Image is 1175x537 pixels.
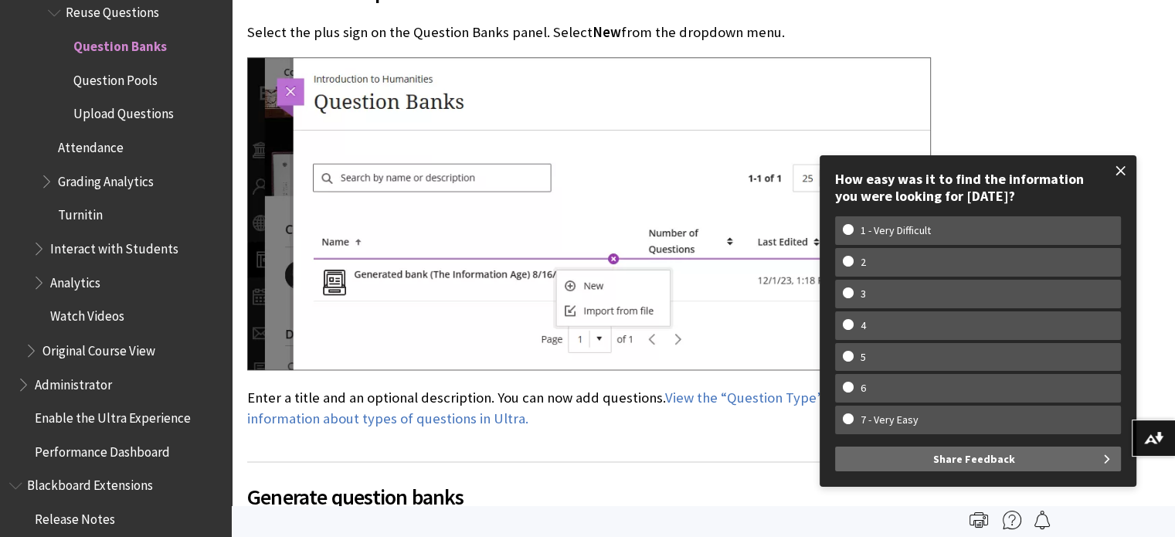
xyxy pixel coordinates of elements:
span: Attendance [58,134,124,155]
a: View the “Question Type” topic for more information about types of questions in Ultra. [247,389,916,427]
span: Original Course View [42,337,155,358]
span: Administrator [35,371,112,392]
w-span: 3 [843,287,884,301]
span: Question Pools [73,67,158,88]
p: Enter a title and an optional description. You can now add questions. [247,388,931,428]
span: Watch Videos [50,303,124,324]
span: Blackboard Extensions [27,472,153,493]
w-span: 6 [843,382,884,395]
span: Performance Dashboard [35,438,170,459]
w-span: 7 - Very Easy [843,413,936,427]
span: Release Notes [35,505,115,526]
div: How easy was it to find the information you were looking for [DATE]? [835,171,1121,204]
span: Interact with Students [50,236,178,257]
span: Upload Questions [73,101,174,122]
span: New [593,23,621,41]
p: Select the plus sign on the Question Banks panel. Select from the dropdown menu. [247,22,931,42]
span: Grading Analytics [58,168,154,189]
img: Print [970,511,988,529]
w-span: 5 [843,351,884,364]
w-span: 4 [843,319,884,332]
w-span: 1 - Very Difficult [843,224,949,237]
span: Share Feedback [933,447,1015,471]
img: Question Banks panel, showing the dropdown menu to create a new question bank [247,57,931,371]
img: More help [1003,511,1021,529]
span: Enable the Ultra Experience [35,404,191,425]
span: Turnitin [58,202,103,223]
span: Analytics [50,270,100,291]
span: Question Banks [73,33,167,54]
span: Generate question banks [247,481,931,513]
button: Share Feedback [835,447,1121,471]
w-span: 2 [843,256,884,269]
img: Follow this page [1033,511,1051,529]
